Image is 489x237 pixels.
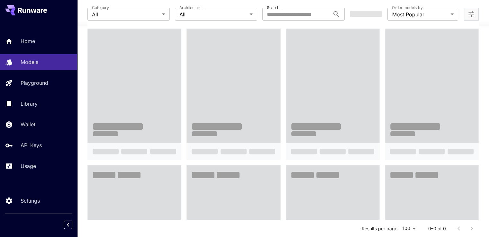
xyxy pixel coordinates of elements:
p: Home [21,37,35,45]
span: Most Popular [392,11,448,18]
label: Search [267,5,279,10]
p: Library [21,100,38,108]
label: Architecture [179,5,201,10]
button: Open more filters [467,10,475,18]
div: 100 [400,224,418,233]
span: All [92,11,159,18]
div: Collapse sidebar [69,219,77,231]
p: 0–0 of 0 [428,225,446,232]
p: Playground [21,79,48,87]
p: Results per page [362,225,397,232]
span: All [179,11,247,18]
button: Collapse sidebar [64,221,72,229]
label: Category [92,5,109,10]
p: Settings [21,197,40,205]
p: Usage [21,162,36,170]
p: API Keys [21,141,42,149]
label: Order models by [392,5,422,10]
p: Wallet [21,120,35,128]
p: Models [21,58,38,66]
